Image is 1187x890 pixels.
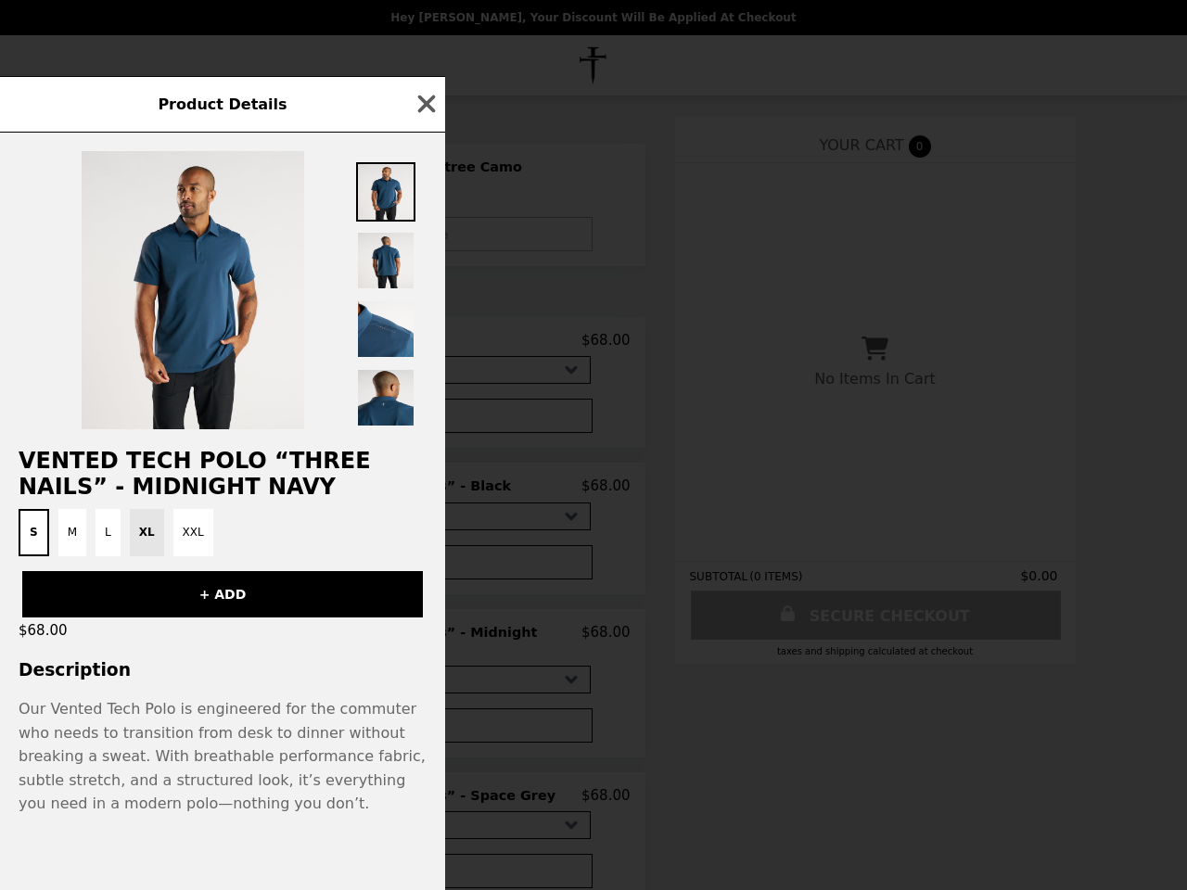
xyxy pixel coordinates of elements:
img: S [82,151,304,429]
span: Our Vented Tech Polo is engineered for the commuter who needs to transition from desk to dinner w... [19,700,426,812]
span: Product Details [158,95,287,113]
img: Thumbnail 3 [356,299,415,359]
button: M [58,509,86,556]
button: XXL [173,509,213,556]
button: S [19,509,49,556]
img: Thumbnail 4 [356,368,415,427]
img: Thumbnail 1 [356,162,415,222]
button: L [96,509,121,556]
img: Thumbnail 2 [356,231,415,290]
button: + ADD [22,571,423,617]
